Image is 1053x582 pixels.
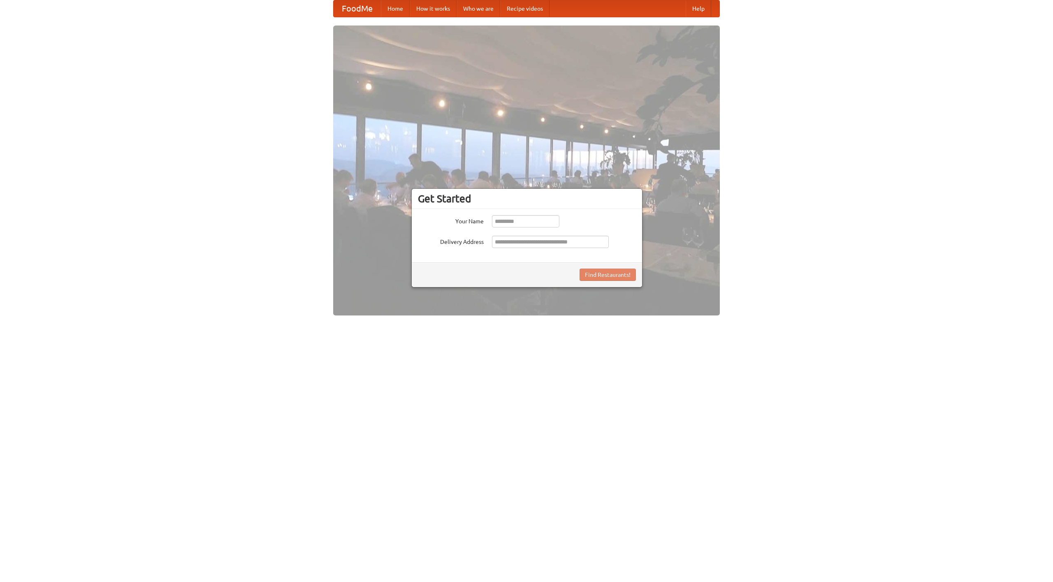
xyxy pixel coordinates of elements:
a: Who we are [457,0,500,17]
a: Recipe videos [500,0,550,17]
a: Help [686,0,711,17]
h3: Get Started [418,192,636,205]
label: Your Name [418,215,484,225]
a: How it works [410,0,457,17]
a: FoodMe [334,0,381,17]
a: Home [381,0,410,17]
label: Delivery Address [418,236,484,246]
button: Find Restaurants! [580,269,636,281]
